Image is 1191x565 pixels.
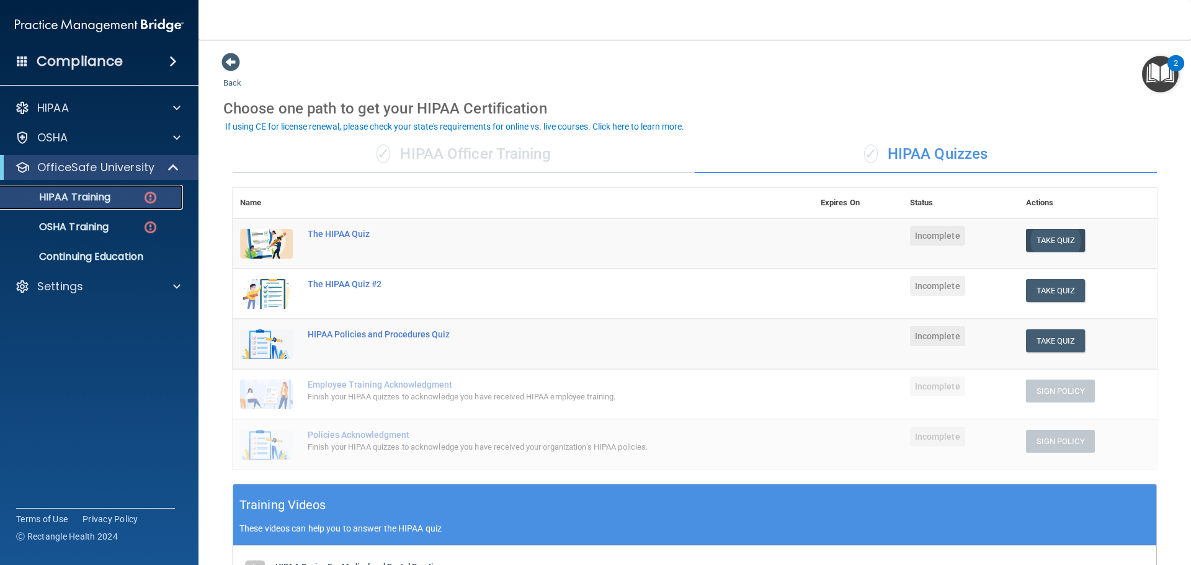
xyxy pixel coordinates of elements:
[910,226,965,246] span: Incomplete
[233,136,695,173] div: HIPAA Officer Training
[308,279,751,289] div: The HIPAA Quiz #2
[1026,229,1086,252] button: Take Quiz
[864,145,878,163] span: ✓
[239,523,1150,533] p: These videos can help you to answer the HIPAA quiz
[16,530,118,543] span: Ⓒ Rectangle Health 2024
[37,279,83,294] p: Settings
[15,130,181,145] a: OSHA
[910,427,965,447] span: Incomplete
[15,160,180,175] a: OfficeSafe University
[16,513,68,525] a: Terms of Use
[1026,380,1095,403] button: Sign Policy
[1026,329,1086,352] button: Take Quiz
[910,376,965,396] span: Incomplete
[233,188,300,218] th: Name
[8,221,109,233] p: OSHA Training
[37,130,68,145] p: OSHA
[225,122,684,131] div: If using CE for license renewal, please check your state's requirements for online vs. live cours...
[308,440,751,455] div: Finish your HIPAA quizzes to acknowledge you have received your organization’s HIPAA policies.
[37,53,123,70] h4: Compliance
[1026,430,1095,453] button: Sign Policy
[223,63,241,87] a: Back
[308,430,751,440] div: Policies Acknowledgment
[8,191,110,203] p: HIPAA Training
[1174,63,1178,79] div: 2
[377,145,390,163] span: ✓
[1019,188,1157,218] th: Actions
[143,220,158,235] img: danger-circle.6113f641.png
[83,513,138,525] a: Privacy Policy
[976,477,1176,527] iframe: Drift Widget Chat Controller
[143,190,158,205] img: danger-circle.6113f641.png
[8,251,177,263] p: Continuing Education
[1026,279,1086,302] button: Take Quiz
[813,188,903,218] th: Expires On
[1142,56,1179,92] button: Open Resource Center, 2 new notifications
[910,326,965,346] span: Incomplete
[37,100,69,115] p: HIPAA
[910,276,965,296] span: Incomplete
[37,160,154,175] p: OfficeSafe University
[223,91,1166,127] div: Choose one path to get your HIPAA Certification
[903,188,1019,218] th: Status
[308,329,751,339] div: HIPAA Policies and Procedures Quiz
[239,494,326,516] h5: Training Videos
[223,120,686,133] button: If using CE for license renewal, please check your state's requirements for online vs. live cours...
[308,229,751,239] div: The HIPAA Quiz
[15,279,181,294] a: Settings
[308,389,751,404] div: Finish your HIPAA quizzes to acknowledge you have received HIPAA employee training.
[308,380,751,389] div: Employee Training Acknowledgment
[15,13,184,38] img: PMB logo
[695,136,1157,173] div: HIPAA Quizzes
[15,100,181,115] a: HIPAA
